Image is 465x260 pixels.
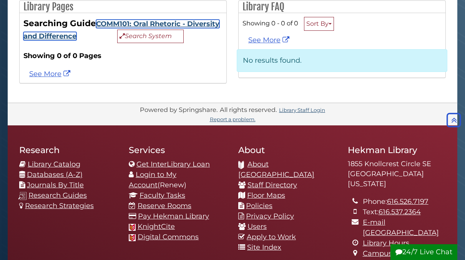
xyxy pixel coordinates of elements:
a: Databases (A-Z) [27,170,83,179]
div: Searching Guide [23,17,223,43]
a: See More [248,36,291,44]
a: Pay Hekman Library [138,212,209,220]
button: 24/7 Live Chat [390,244,457,260]
a: Get InterLibrary Loan [136,160,210,168]
a: KnightCite [138,222,175,231]
button: Sort By [304,17,334,31]
a: 616.526.7197 [387,197,428,206]
img: Calvin favicon logo [129,234,136,241]
a: Library Catalog [28,160,80,168]
a: COMM101: Oral Rhetoric - Diversity and Difference [23,20,219,40]
a: E-mail [GEOGRAPHIC_DATA] [363,218,439,237]
div: Powered by Springshare. [139,106,219,113]
a: Report a problem. [210,116,256,122]
a: Research Strategies [25,202,94,210]
button: Search System [117,30,184,43]
h2: Research [19,145,117,155]
h2: Hekman Library [348,145,446,155]
a: Journals By Title [27,181,84,189]
li: Text: [363,207,446,217]
h2: Library FAQ [239,1,445,13]
a: Digital Commons [138,233,199,241]
div: All rights reserved. [219,106,278,113]
a: Apply to Work [247,233,296,241]
a: Research Guides [28,191,87,200]
address: 1855 Knollcrest Circle SE [GEOGRAPHIC_DATA][US_STATE] [348,159,446,189]
a: 616.537.2364 [379,208,421,216]
li: Phone: [363,197,446,207]
a: Library Staff Login [279,107,325,113]
img: research-guides-icon-white_37x37.png [18,192,27,200]
h2: Library Pages [20,1,226,13]
h2: About [238,145,336,155]
li: (Renew) [129,170,227,190]
a: Policies [246,202,272,210]
a: Library Hours [363,239,409,247]
a: Staff Directory [247,181,297,189]
a: Faculty Tasks [139,191,185,200]
img: Calvin favicon logo [129,224,136,231]
a: Reserve Rooms [138,202,191,210]
a: Privacy Policy [246,212,294,220]
a: Login to My Account [129,170,176,189]
a: Back to Top [445,116,463,125]
a: Site Index [247,243,281,252]
span: Showing 0 - 0 of 0 [242,19,298,27]
p: No results found. [237,49,447,72]
a: Users [247,222,267,231]
a: Floor Maps [247,191,285,200]
strong: Showing 0 of 0 Pages [23,51,223,61]
h2: Services [129,145,227,155]
a: See more catholic church languages results [29,70,72,78]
